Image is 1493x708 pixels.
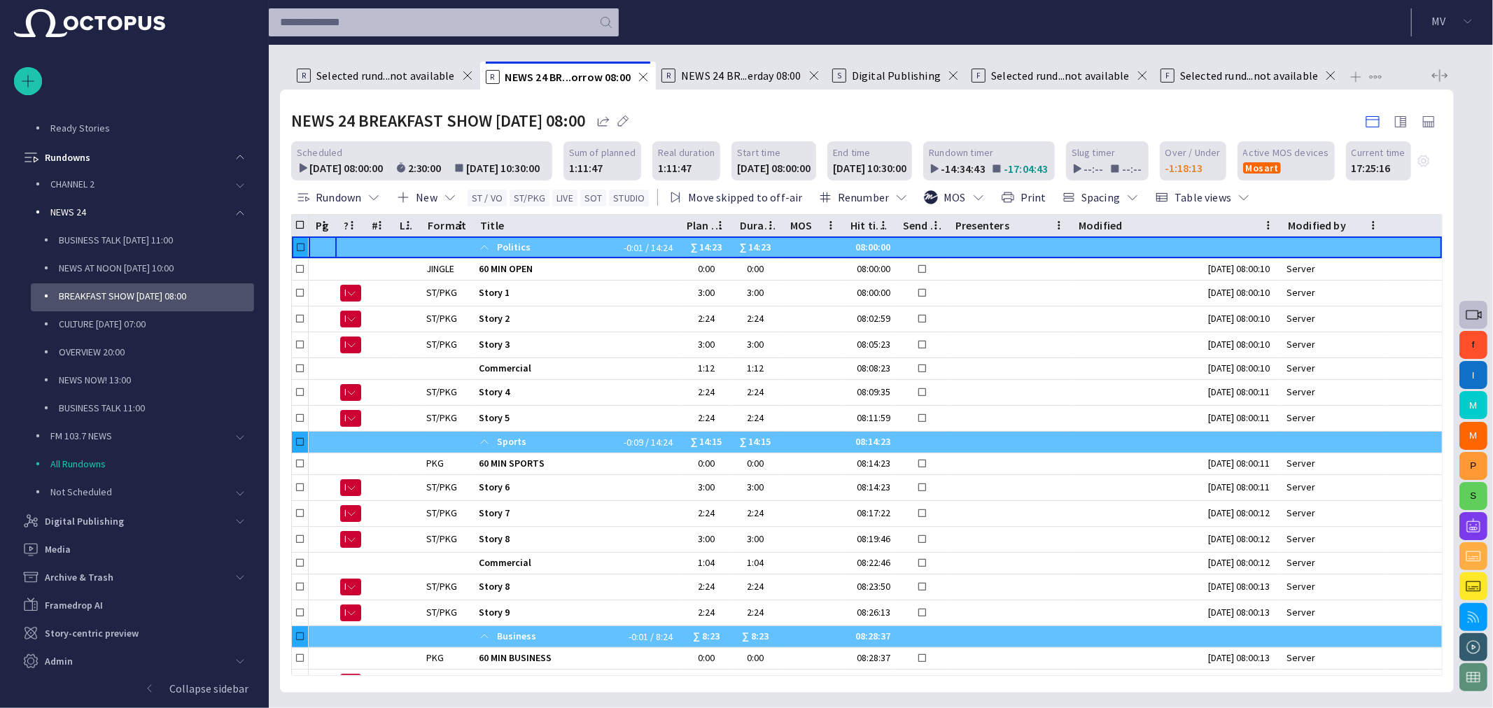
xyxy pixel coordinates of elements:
button: N [340,600,361,625]
span: 60 MIN OPEN [479,262,674,276]
button: Mosart [1243,162,1282,174]
div: Business [479,626,622,647]
span: Politics [497,237,617,258]
div: JINGLE [426,262,454,276]
span: Selected rund...not available [1180,69,1319,83]
span: Story 4 [479,385,674,399]
button: Duration column menu [761,215,780,235]
div: 08:28:37 [849,626,890,647]
div: Commercial [479,553,674,574]
div: 08:17:22 [849,507,890,520]
div: FSelected rund...not available [1155,62,1344,90]
div: 9/28 08:00:12 [1208,556,1275,569]
button: N [340,332,361,357]
span: Selected rund...not available [991,69,1130,83]
div: 1:12 [685,362,727,375]
div: 08:02:59 [849,312,890,325]
div: 9/28 08:00:11 [1208,481,1275,494]
div: 08:22:46 [849,556,890,569]
span: Scheduled [297,146,343,160]
p: 17:25:16 [1352,160,1391,176]
div: Commercial [479,358,674,379]
div: 2:24 [685,385,727,399]
div: 3:00 [685,532,727,546]
div: Server [1287,606,1321,619]
div: 60 MIN OPEN [479,259,674,280]
span: Current time [1352,146,1406,160]
div: [DATE] 08:00:00 [309,160,390,176]
p: S [832,69,846,83]
div: 9/28 08:00:10 [1208,262,1275,276]
div: Lck [400,218,414,232]
div: 3:00 [747,338,769,351]
div: ST/PKG [426,338,457,351]
span: Story 2 [479,312,674,325]
div: 2:24 [747,385,769,399]
div: NEWS NOW! 13:00 [31,367,254,395]
div: CULTURE [DATE] 07:00 [31,311,254,339]
button: Lck column menu [398,215,418,235]
div: 08:00:00 [849,237,890,258]
button: Spacing [1057,185,1144,210]
button: ? column menu [342,215,362,235]
p: Media [45,542,71,556]
div: 2:24 [747,411,769,425]
button: MOS [919,185,990,210]
span: Story 5 [479,411,674,425]
button: N [340,380,361,405]
div: Story 6 [479,475,674,500]
div: PKG [426,651,444,665]
div: 08:00:00 [849,286,890,299]
div: Server [1287,411,1321,425]
p: NEWS AT NOON [DATE] 10:00 [59,261,254,275]
div: 08:08:23 [849,362,890,375]
div: 1:04 [685,556,727,569]
button: N [340,527,361,552]
p: OVERVIEW 20:00 [59,345,254,359]
div: 9/28 08:00:10 [1208,312,1275,325]
span: N [344,606,346,620]
p: NEWS 24 [50,205,226,219]
p: F [972,69,986,83]
div: 9/28 08:00:13 [1208,606,1275,619]
div: 2:24 [747,606,769,619]
div: 3:00 [747,286,769,299]
p: F [1161,69,1175,83]
div: 9/28 08:00:10 [1208,286,1275,299]
p: Ready Stories [50,121,254,135]
button: Print [996,185,1051,210]
div: Media [14,535,254,563]
div: Plan dur [687,218,727,232]
span: NEWS 24 BR...erday 08:00 [681,69,801,83]
div: Presenters [955,218,1009,232]
div: Story-centric preview [14,619,254,647]
div: 9/28 08:00:12 [1208,507,1275,520]
p: All Rundowns [50,457,254,471]
p: BUSINESS TALK 11:00 [59,401,254,415]
button: MOS column menu [821,215,841,235]
p: CHANNEL 2 [50,177,226,191]
p: M V [1431,13,1445,29]
button: Pg column menu [314,215,334,235]
span: N [344,481,346,495]
div: ST/PKG [426,481,457,494]
div: 0:00 [685,651,727,665]
span: Sum of planned [569,146,636,160]
div: 08:11:59 [849,411,890,425]
p: Admin [45,654,73,668]
button: LIVE [552,190,577,206]
button: M [1459,422,1487,450]
div: SDigital Publishing [827,62,966,90]
p: Not Scheduled [50,485,226,499]
div: BREAKFAST SHOW [DATE] 08:00 [31,283,254,311]
div: 3:00 [685,286,727,299]
div: Story 2 [479,306,674,332]
div: 9/28 08:00:10 [1208,338,1275,351]
div: 3:00 [747,481,769,494]
div: 9/28 08:00:13 [1208,651,1275,665]
div: Server [1287,651,1321,665]
div: Story 1 [479,281,674,306]
div: RSelected rund...not available [291,62,480,90]
div: ST/PKG [426,385,457,399]
div: Duration [740,218,777,232]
